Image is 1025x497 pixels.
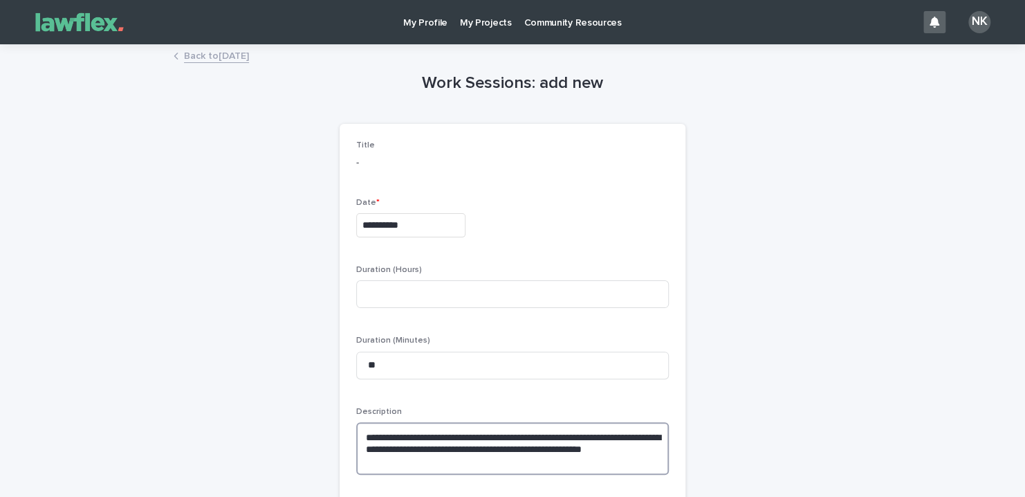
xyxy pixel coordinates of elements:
a: Back to[DATE] [184,47,249,63]
span: Date [356,199,380,207]
span: Duration (Hours) [356,266,422,274]
h1: Work Sessions: add new [340,73,685,93]
span: Duration (Minutes) [356,336,430,345]
div: NK [968,11,990,33]
p: - [356,156,669,170]
span: Description [356,408,402,416]
img: Gnvw4qrBSHOAfo8VMhG6 [28,8,131,36]
span: Title [356,141,375,150]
